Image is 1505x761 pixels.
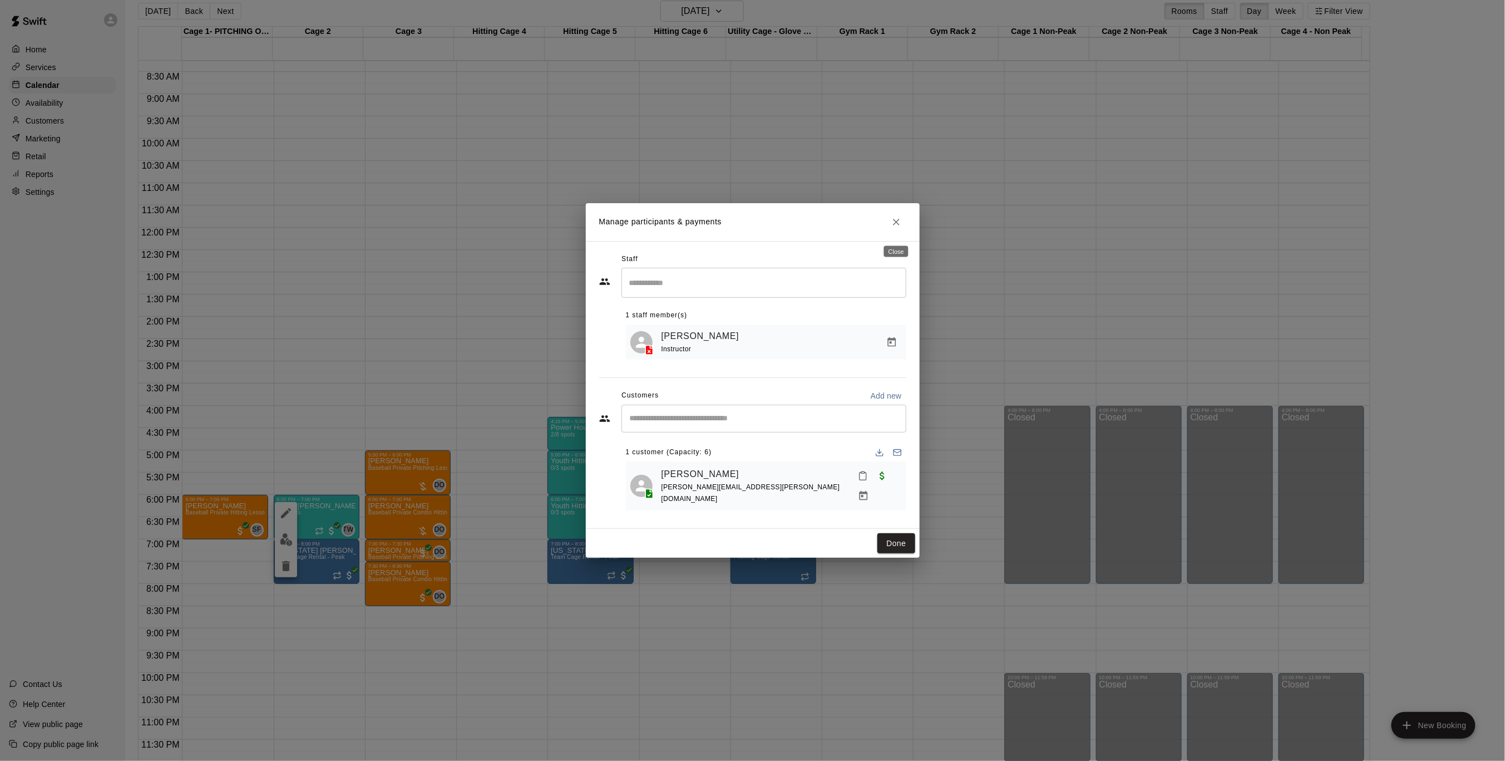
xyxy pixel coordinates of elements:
button: Email participants [889,444,906,461]
span: 1 customer (Capacity: 6) [626,444,712,461]
span: [PERSON_NAME][EMAIL_ADDRESS][PERSON_NAME][DOMAIN_NAME] [662,483,840,503]
span: Instructor [662,345,692,353]
div: Search staff [621,268,906,297]
div: Tommy Wollscheid [630,331,653,354]
span: Customers [621,387,659,405]
button: Close [886,212,906,232]
button: Download list [871,444,889,461]
svg: Customers [599,413,610,424]
button: Manage bookings & payment [853,486,874,506]
span: Paid with Card [872,470,892,480]
a: [PERSON_NAME] [662,329,739,343]
a: [PERSON_NAME] [662,467,739,482]
button: Mark attendance [853,467,872,485]
span: 1 staff member(s) [626,307,688,325]
button: Manage bookings & payment [882,332,902,352]
div: Roman Spence [630,475,653,497]
button: Done [877,533,915,554]
span: Staff [621,251,638,268]
div: Close [884,246,909,257]
svg: Staff [599,276,610,287]
p: Add new [871,390,902,401]
p: Manage participants & payments [599,216,722,228]
div: Start typing to search customers... [621,405,906,433]
button: Add new [866,387,906,405]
